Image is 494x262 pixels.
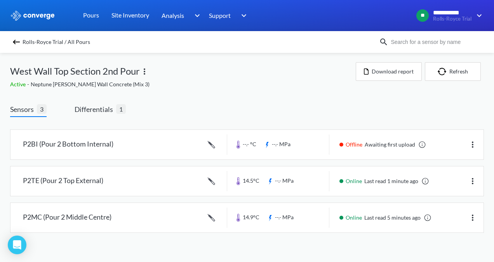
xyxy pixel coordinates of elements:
span: - [27,81,31,87]
span: Active [10,81,27,87]
span: Support [209,10,231,20]
img: more.svg [468,213,477,222]
span: Analysis [162,10,184,20]
img: icon-search.svg [379,37,388,47]
span: Sensors [10,104,37,115]
span: Rolls-Royce Trial / All Pours [23,37,90,47]
span: 3 [37,104,47,114]
img: downArrow.svg [190,11,202,20]
img: logo_ewhite.svg [10,10,55,21]
span: Rolls-Royce Trial [433,16,471,22]
div: Open Intercom Messenger [8,236,26,254]
img: backspace.svg [12,37,21,47]
button: Download report [356,62,422,81]
img: more.svg [140,67,149,76]
img: more.svg [468,140,477,149]
span: Differentials [75,104,116,115]
img: icon-file.svg [364,68,369,75]
img: downArrow.svg [236,11,249,20]
img: more.svg [468,176,477,186]
img: icon-refresh.svg [438,68,449,75]
input: Search for a sensor by name [388,38,482,46]
div: Neptune [PERSON_NAME] Wall Concrete (Mix 3) [10,80,356,89]
span: West Wall Top Section 2nd Pour [10,64,140,79]
button: Refresh [425,62,481,81]
span: 1 [116,104,126,114]
img: downArrow.svg [471,11,484,20]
